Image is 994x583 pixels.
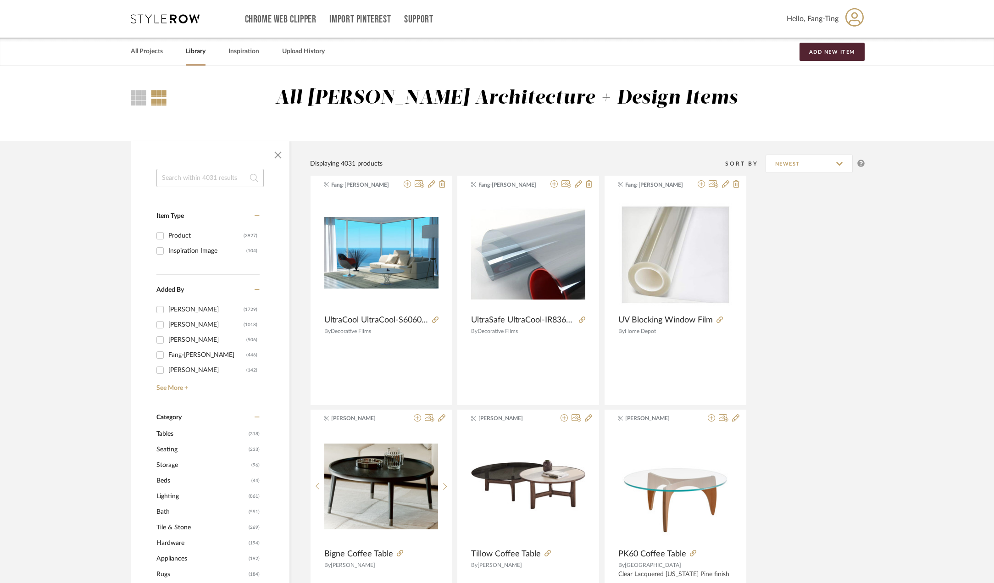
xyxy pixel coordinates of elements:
span: Seating [156,442,246,457]
span: Added By [156,287,184,293]
input: Search within 4031 results [156,169,264,187]
a: Import Pinterest [329,16,391,23]
div: [PERSON_NAME] [168,317,244,332]
span: (269) [249,520,260,535]
a: Inspiration [228,45,259,58]
span: Fang-[PERSON_NAME] [478,181,536,189]
span: [PERSON_NAME] [478,414,536,422]
span: [PERSON_NAME] [478,562,522,568]
button: Add New Item [800,43,865,61]
div: Fang-[PERSON_NAME] [168,348,246,362]
a: Upload History [282,45,325,58]
div: Inspiration Image [168,244,246,258]
span: [GEOGRAPHIC_DATA] [625,562,681,568]
div: Sort By [725,159,766,168]
span: [PERSON_NAME] [331,414,389,422]
span: Fang-[PERSON_NAME] [625,181,683,189]
span: UltraSafe UltraCool-IR8360-CTS [471,315,575,325]
a: Library [186,45,205,58]
span: Rugs [156,566,246,582]
div: [PERSON_NAME] [168,363,246,378]
span: (184) [249,567,260,582]
span: Fang-[PERSON_NAME] [331,181,389,189]
span: (96) [251,458,260,472]
span: Category [156,414,182,422]
a: All Projects [131,45,163,58]
span: PK60 Coffee Table [618,549,686,559]
div: 0 [471,195,585,310]
span: (194) [249,536,260,550]
span: By [618,328,625,334]
span: Tile & Stone [156,520,246,535]
span: Decorative Films [478,328,518,334]
span: Lighting [156,489,246,504]
div: [PERSON_NAME] [168,302,244,317]
div: (142) [246,363,257,378]
span: [PERSON_NAME] [625,414,683,422]
div: (3927) [244,228,257,243]
span: By [618,562,625,568]
div: (1729) [244,302,257,317]
div: (446) [246,348,257,362]
a: Support [404,16,433,23]
div: Displaying 4031 products [310,159,383,169]
span: Appliances [156,551,246,566]
img: UV Blocking Window Film [618,196,733,310]
div: (506) [246,333,257,347]
span: UltraCool UltraCool-S6060 Silver 60 Window Film [324,315,428,325]
span: Item Type [156,213,184,219]
button: Close [269,146,287,164]
a: Chrome Web Clipper [245,16,317,23]
span: UV Blocking Window Film [618,315,713,325]
div: All [PERSON_NAME] Architecture + Design Items [275,87,738,110]
div: (104) [246,244,257,258]
span: Bigne Coffee Table [324,549,393,559]
span: Decorative Films [331,328,371,334]
span: (192) [249,551,260,566]
span: Tables [156,426,246,442]
span: By [324,562,331,568]
span: [PERSON_NAME] [331,562,375,568]
div: Product [168,228,244,243]
img: PK60 Coffee Table [618,429,733,544]
span: (44) [251,473,260,488]
span: Tillow Coffee Table [471,549,541,559]
span: (233) [249,442,260,457]
span: Hello, Fang-Ting [787,13,839,24]
span: Home Depot [625,328,656,334]
span: Storage [156,457,249,473]
img: UltraSafe UltraCool-IR8360-CTS [471,206,585,299]
span: Beds [156,473,249,489]
img: UltraCool UltraCool-S6060 Silver 60 Window Film [324,217,439,289]
span: By [324,328,331,334]
img: Bigne Coffee Table [324,444,438,529]
span: By [471,328,478,334]
span: Hardware [156,535,246,551]
a: See More + [154,378,260,392]
span: (861) [249,489,260,504]
div: (1018) [244,317,257,332]
span: (551) [249,505,260,519]
span: By [471,562,478,568]
span: (318) [249,427,260,441]
img: Tillow Coffee Table [471,460,585,513]
div: [PERSON_NAME] [168,333,246,347]
span: Bath [156,504,246,520]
